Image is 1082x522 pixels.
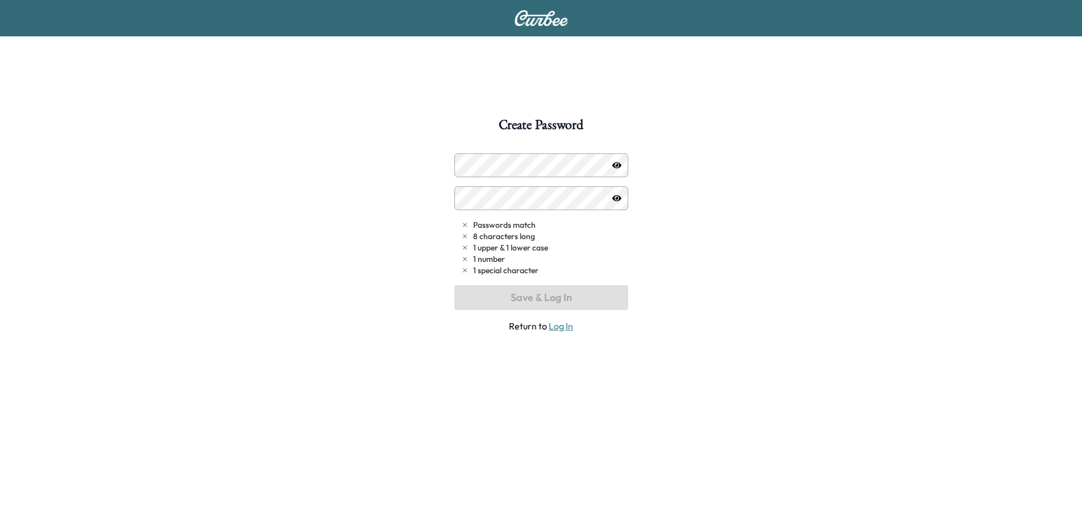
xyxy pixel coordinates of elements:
span: Return to [454,319,628,333]
img: Curbee Logo [514,10,569,26]
h1: Create Password [499,118,583,137]
span: 8 characters long [473,231,535,242]
span: 1 number [473,253,505,265]
span: 1 special character [473,265,538,276]
a: Log In [549,320,573,332]
span: Passwords match [473,219,536,231]
span: 1 upper & 1 lower case [473,242,548,253]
